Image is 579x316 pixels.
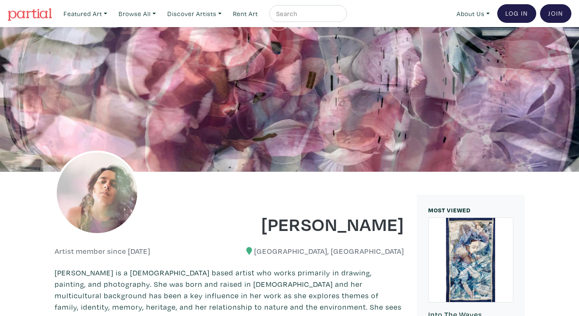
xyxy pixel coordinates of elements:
a: Join [540,4,571,23]
h1: [PERSON_NAME] [235,212,404,235]
h6: Artist member since [DATE] [55,247,150,256]
a: Featured Art [60,5,111,22]
img: phpThumb.php [55,151,139,235]
a: About Us [453,5,493,22]
a: Rent Art [229,5,262,22]
a: Browse All [115,5,160,22]
small: MOST VIEWED [428,206,471,214]
a: Log In [497,4,536,23]
h6: [GEOGRAPHIC_DATA], [GEOGRAPHIC_DATA] [235,247,404,256]
input: Search [275,8,339,19]
a: Discover Artists [163,5,225,22]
